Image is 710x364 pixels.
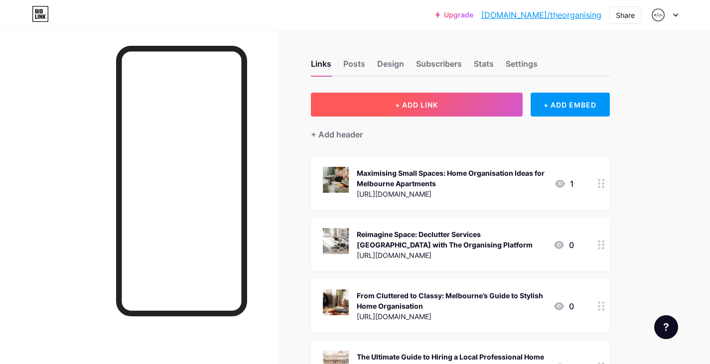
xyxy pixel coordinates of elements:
[416,58,462,76] div: Subscribers
[311,93,523,117] button: + ADD LINK
[357,229,545,250] div: Reimagine Space: Declutter Services [GEOGRAPHIC_DATA] with The Organising Platform
[506,58,538,76] div: Settings
[553,239,574,251] div: 0
[377,58,404,76] div: Design
[357,250,545,260] div: [URL][DOMAIN_NAME]
[343,58,365,76] div: Posts
[531,93,610,117] div: + ADD EMBED
[323,289,349,315] img: From Cluttered to Classy: Melbourne’s Guide to Stylish Home Organisation
[357,311,545,322] div: [URL][DOMAIN_NAME]
[395,101,438,109] span: + ADD LINK
[357,168,546,189] div: Maximising Small Spaces: Home Organisation Ideas for Melbourne Apartments
[323,167,349,193] img: Maximising Small Spaces: Home Organisation Ideas for Melbourne Apartments
[616,10,635,20] div: Share
[481,9,601,21] a: [DOMAIN_NAME]/theorganising
[554,178,574,190] div: 1
[323,228,349,254] img: Reimagine Space: Declutter Services Melbourne with The Organising Platform
[474,58,494,76] div: Stats
[357,290,545,311] div: From Cluttered to Classy: Melbourne’s Guide to Stylish Home Organisation
[553,300,574,312] div: 0
[649,5,668,24] img: theorganising
[435,11,473,19] a: Upgrade
[311,128,363,140] div: + Add header
[357,189,546,199] div: [URL][DOMAIN_NAME]
[311,58,331,76] div: Links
